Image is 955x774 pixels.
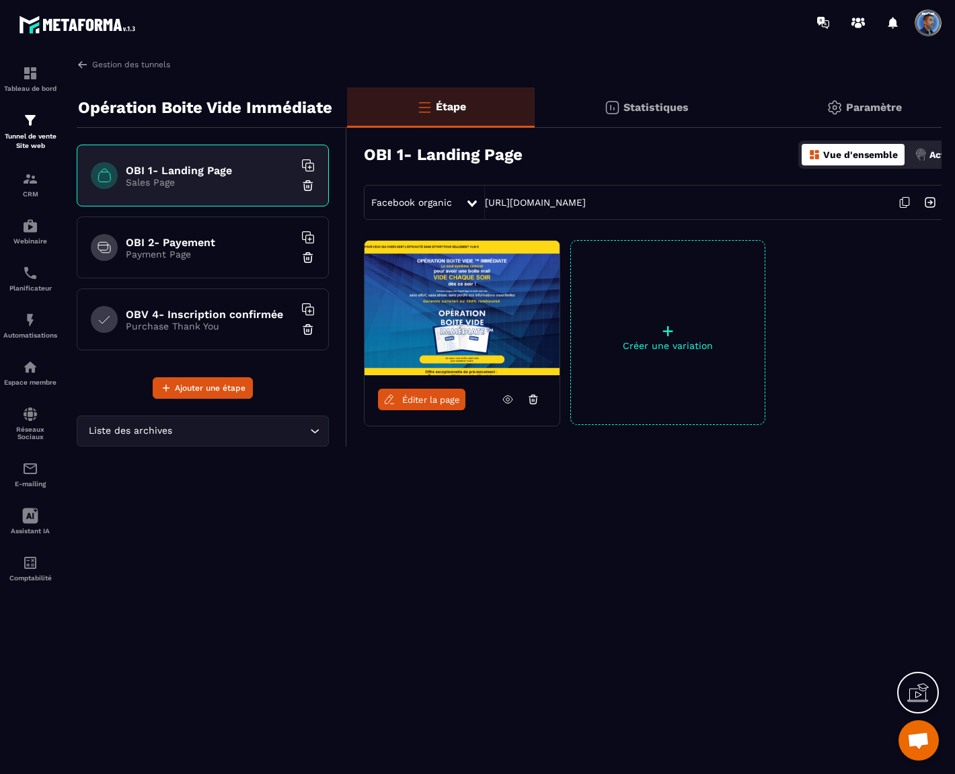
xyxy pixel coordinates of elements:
[3,527,57,535] p: Assistant IA
[808,149,820,161] img: dashboard-orange.40269519.svg
[436,100,466,113] p: Étape
[604,100,620,116] img: stats.20deebd0.svg
[22,359,38,375] img: automations
[3,498,57,545] a: Assistant IA
[22,555,38,571] img: accountant
[153,377,253,399] button: Ajouter une étape
[22,65,38,81] img: formation
[22,406,38,422] img: social-network
[301,251,315,264] img: trash
[3,284,57,292] p: Planificateur
[175,424,307,438] input: Search for option
[77,59,89,71] img: arrow
[915,149,927,161] img: actions.d6e523a2.png
[126,321,294,332] p: Purchase Thank You
[126,164,294,177] h6: OBI 1- Landing Page
[77,59,170,71] a: Gestion des tunnels
[3,451,57,498] a: emailemailE-mailing
[3,102,57,161] a: formationformationTunnel de vente Site web
[3,574,57,582] p: Comptabilité
[364,145,523,164] h3: OBI 1- Landing Page
[3,480,57,488] p: E-mailing
[416,99,432,115] img: bars-o.4a397970.svg
[3,396,57,451] a: social-networksocial-networkRéseaux Sociaux
[126,236,294,249] h6: OBI 2- Payement
[85,424,175,438] span: Liste des archives
[571,321,765,340] p: +
[77,416,329,447] div: Search for option
[571,340,765,351] p: Créer une variation
[22,218,38,234] img: automations
[917,190,943,215] img: arrow-next.bcc2205e.svg
[22,312,38,328] img: automations
[3,85,57,92] p: Tableau de bord
[19,12,140,37] img: logo
[3,161,57,208] a: formationformationCRM
[22,265,38,281] img: scheduler
[365,241,560,375] img: image
[371,197,452,208] span: Facebook organic
[3,255,57,302] a: schedulerschedulerPlanificateur
[126,249,294,260] p: Payment Page
[899,720,939,761] div: Ouvrir le chat
[3,332,57,339] p: Automatisations
[3,190,57,198] p: CRM
[22,171,38,187] img: formation
[3,545,57,592] a: accountantaccountantComptabilité
[402,395,460,405] span: Éditer la page
[3,349,57,396] a: automationsautomationsEspace membre
[823,149,898,160] p: Vue d'ensemble
[3,132,57,151] p: Tunnel de vente Site web
[301,179,315,192] img: trash
[301,323,315,336] img: trash
[22,461,38,477] img: email
[3,55,57,102] a: formationformationTableau de bord
[126,177,294,188] p: Sales Page
[175,381,245,395] span: Ajouter une étape
[3,237,57,245] p: Webinaire
[78,94,332,121] p: Opération Boite Vide Immédiate
[3,208,57,255] a: automationsautomationsWebinaire
[827,100,843,116] img: setting-gr.5f69749f.svg
[22,112,38,128] img: formation
[623,101,689,114] p: Statistiques
[3,426,57,440] p: Réseaux Sociaux
[378,389,465,410] a: Éditer la page
[846,101,902,114] p: Paramètre
[126,308,294,321] h6: OBV 4- Inscription confirmée
[3,302,57,349] a: automationsautomationsAutomatisations
[3,379,57,386] p: Espace membre
[485,197,586,208] a: [URL][DOMAIN_NAME]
